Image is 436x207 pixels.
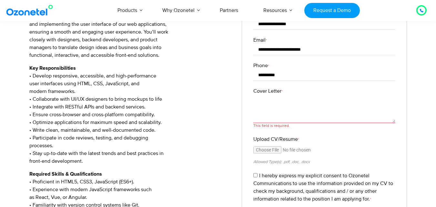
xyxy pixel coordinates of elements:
strong: Key Responsibilities [29,66,76,71]
strong: Required Skills & Qualifications [29,171,102,177]
p: • Develop responsive, accessible, and high-performance user interfaces using HTML, CSS, JavaScrip... [29,64,232,165]
label: Cover Letter [253,87,395,95]
label: Upload CV/Resume [253,135,395,143]
label: I hereby express my explicit consent to Ozonetel Communications to use the information provided o... [253,172,393,202]
label: Phone [253,62,395,69]
small: Allowed Type(s): .pdf, .doc, .docx [253,159,310,164]
label: Email [253,36,395,44]
div: This field is required. [253,123,395,129]
a: Request a Demo [304,3,360,18]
